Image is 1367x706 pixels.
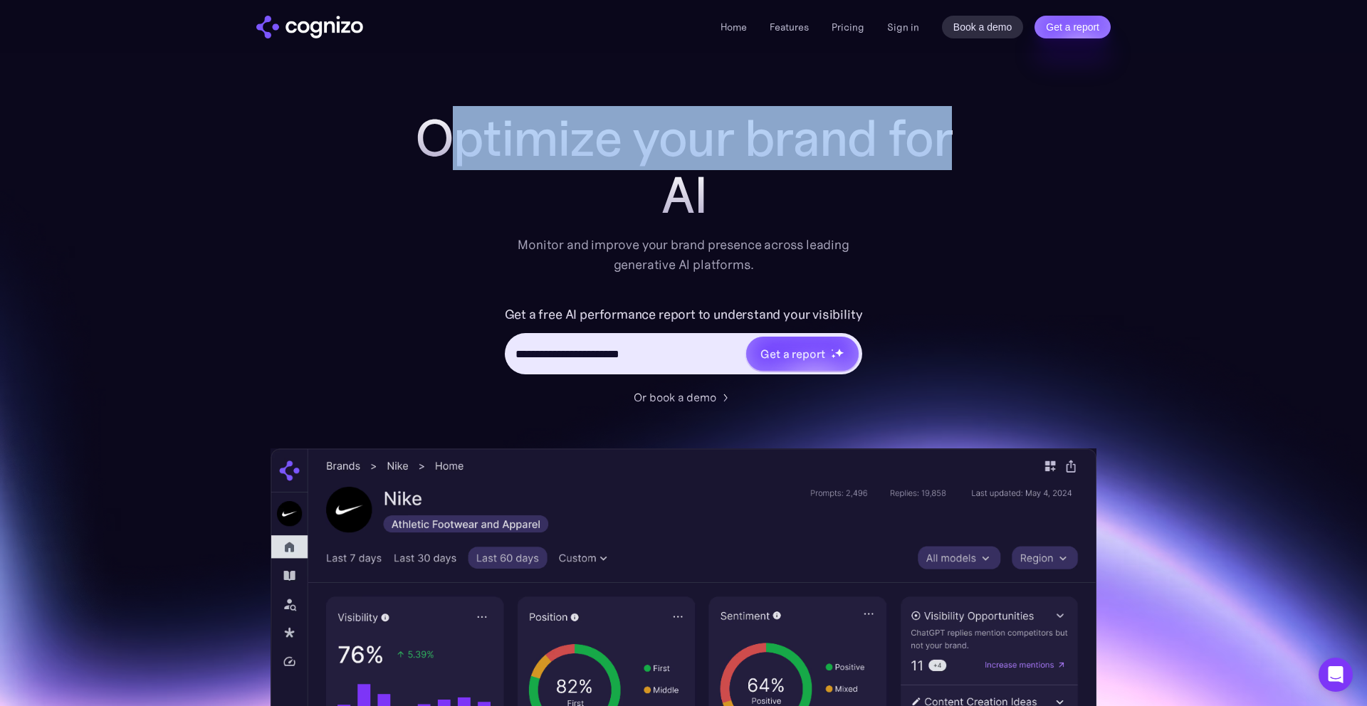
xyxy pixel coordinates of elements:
[831,354,836,359] img: star
[1035,16,1111,38] a: Get a report
[256,16,363,38] a: home
[399,110,968,167] h1: Optimize your brand for
[1319,658,1353,692] div: Open Intercom Messenger
[505,303,863,381] form: Hero URL Input Form
[832,21,864,33] a: Pricing
[745,335,860,372] a: Get a reportstarstarstar
[834,348,844,357] img: star
[508,235,859,275] div: Monitor and improve your brand presence across leading generative AI platforms.
[831,349,833,351] img: star
[256,16,363,38] img: cognizo logo
[942,16,1024,38] a: Book a demo
[505,303,863,326] label: Get a free AI performance report to understand your visibility
[634,389,716,406] div: Or book a demo
[760,345,824,362] div: Get a report
[634,389,733,406] a: Or book a demo
[770,21,809,33] a: Features
[399,167,968,223] div: AI
[887,19,919,36] a: Sign in
[721,21,747,33] a: Home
